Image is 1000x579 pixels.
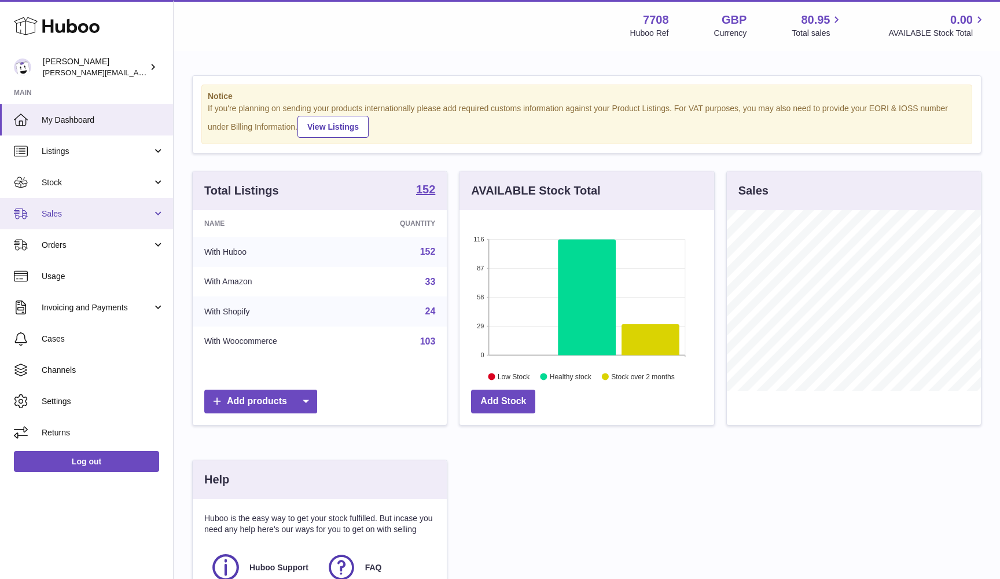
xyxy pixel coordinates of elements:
span: Usage [42,271,164,282]
strong: 152 [416,184,435,195]
a: 152 [416,184,435,197]
text: 0 [481,351,484,358]
span: AVAILABLE Stock Total [888,28,986,39]
span: Channels [42,365,164,376]
img: victor@erbology.co [14,58,31,76]
span: Listings [42,146,152,157]
td: With Shopify [193,296,351,327]
th: Name [193,210,351,237]
a: 80.95 Total sales [792,12,843,39]
h3: Sales [738,183,769,199]
text: Stock over 2 months [612,372,675,380]
text: Low Stock [498,372,530,380]
h3: Total Listings [204,183,279,199]
strong: GBP [722,12,747,28]
span: 80.95 [801,12,830,28]
span: Orders [42,240,152,251]
span: Huboo Support [249,562,308,573]
span: Sales [42,208,152,219]
a: View Listings [297,116,369,138]
strong: 7708 [643,12,669,28]
strong: Notice [208,91,966,102]
a: Add Stock [471,390,535,413]
div: [PERSON_NAME] [43,56,147,78]
a: 33 [425,277,436,287]
td: With Amazon [193,267,351,297]
td: With Woocommerce [193,327,351,357]
a: 103 [420,336,436,346]
text: Healthy stock [550,372,592,380]
span: [PERSON_NAME][EMAIL_ADDRESS][DOMAIN_NAME] [43,68,232,77]
th: Quantity [351,210,447,237]
div: Huboo Ref [630,28,669,39]
h3: AVAILABLE Stock Total [471,183,600,199]
span: Settings [42,396,164,407]
span: Returns [42,427,164,438]
text: 29 [477,323,484,329]
a: 152 [420,247,436,256]
text: 116 [473,236,484,243]
div: Currency [714,28,747,39]
a: Add products [204,390,317,413]
div: If you're planning on sending your products internationally please add required customs informati... [208,103,966,138]
text: 87 [477,265,484,272]
h3: Help [204,472,229,488]
span: My Dashboard [42,115,164,126]
p: Huboo is the easy way to get your stock fulfilled. But incase you need any help here's our ways f... [204,513,435,535]
span: FAQ [365,562,382,573]
span: Total sales [792,28,843,39]
a: 0.00 AVAILABLE Stock Total [888,12,986,39]
a: Log out [14,451,159,472]
span: Stock [42,177,152,188]
span: 0.00 [950,12,973,28]
span: Invoicing and Payments [42,302,152,313]
text: 58 [477,294,484,301]
span: Cases [42,334,164,345]
a: 24 [425,306,436,316]
td: With Huboo [193,237,351,267]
